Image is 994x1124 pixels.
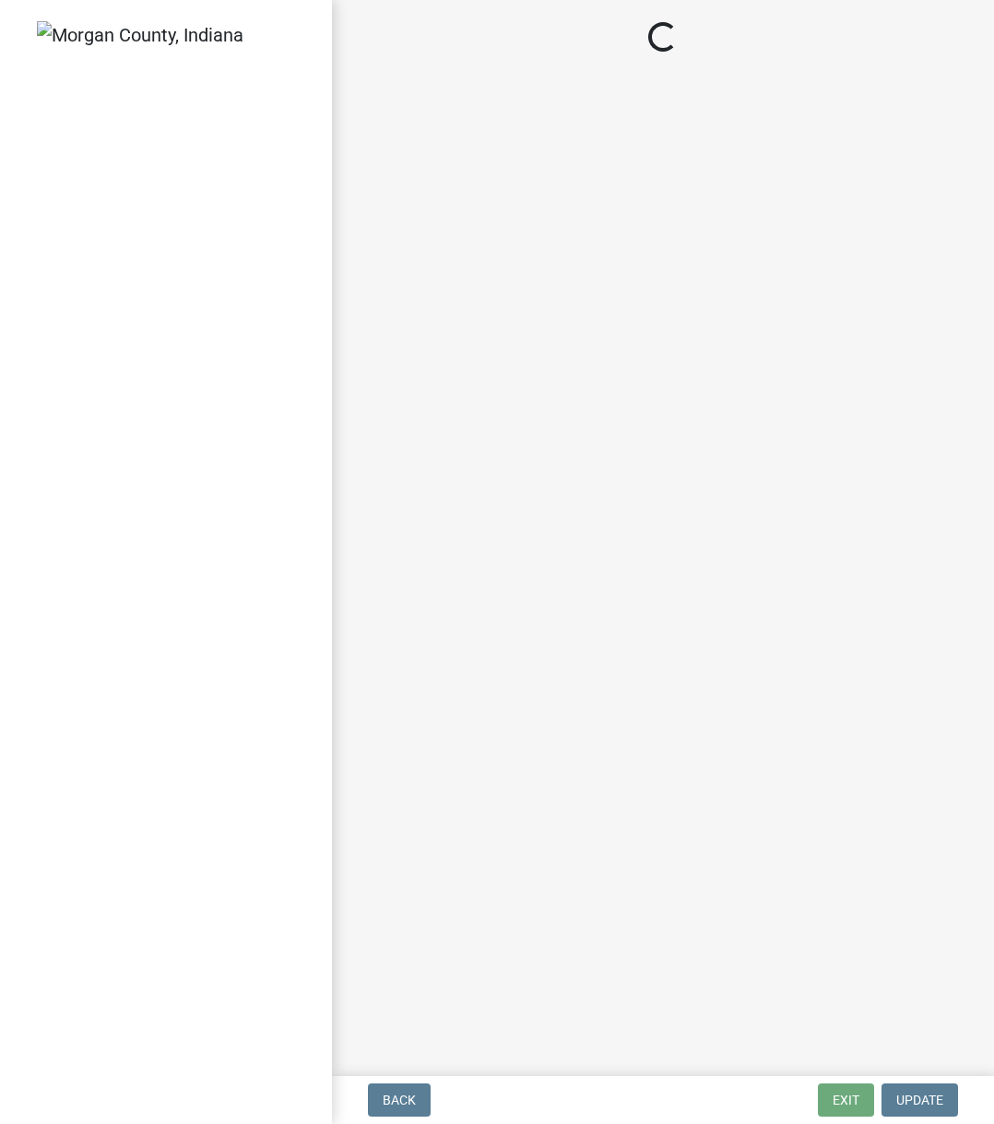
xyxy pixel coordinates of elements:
[383,1093,416,1107] span: Back
[368,1083,431,1117] button: Back
[896,1093,943,1107] span: Update
[882,1083,958,1117] button: Update
[818,1083,874,1117] button: Exit
[37,21,243,49] img: Morgan County, Indiana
